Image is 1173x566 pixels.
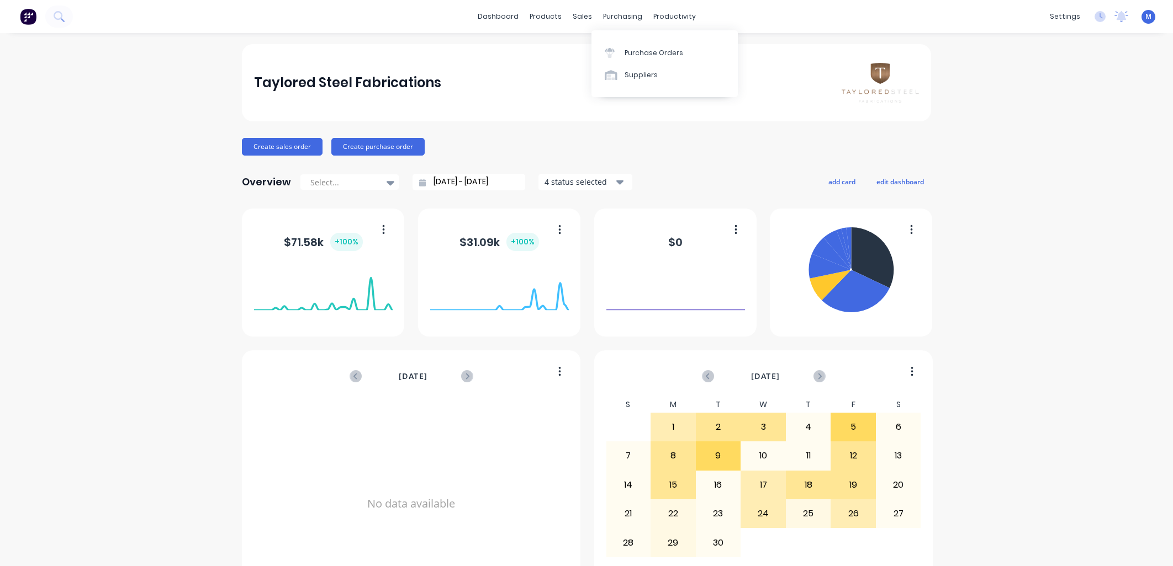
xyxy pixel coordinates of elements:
[696,528,741,556] div: 30
[591,64,738,86] a: Suppliers
[786,397,831,413] div: T
[831,500,875,527] div: 26
[472,8,524,25] a: dashboard
[567,8,598,25] div: sales
[741,471,785,499] div: 17
[651,500,695,527] div: 22
[20,8,36,25] img: Factory
[751,370,780,382] span: [DATE]
[459,233,539,251] div: $ 31.09k
[696,471,741,499] div: 16
[741,442,785,469] div: 10
[506,233,539,251] div: + 100 %
[876,471,921,499] div: 20
[741,413,785,441] div: 3
[696,413,741,441] div: 2
[606,471,651,499] div: 14
[786,471,831,499] div: 18
[668,234,683,250] div: $ 0
[330,233,363,251] div: + 100 %
[651,528,695,556] div: 29
[651,413,695,441] div: 1
[242,138,323,156] button: Create sales order
[545,176,614,188] div: 4 status selected
[831,413,875,441] div: 5
[741,500,785,527] div: 24
[651,471,695,499] div: 15
[598,8,648,25] div: purchasing
[648,8,701,25] div: productivity
[786,500,831,527] div: 25
[284,233,363,251] div: $ 71.58k
[869,174,931,189] button: edit dashboard
[831,442,875,469] div: 12
[831,471,875,499] div: 19
[786,413,831,441] div: 4
[786,442,831,469] div: 11
[1145,12,1151,22] span: M
[399,370,427,382] span: [DATE]
[831,397,876,413] div: F
[696,442,741,469] div: 9
[524,8,567,25] div: products
[876,413,921,441] div: 6
[821,174,863,189] button: add card
[1044,8,1086,25] div: settings
[696,500,741,527] div: 23
[591,41,738,63] a: Purchase Orders
[625,70,658,80] div: Suppliers
[538,174,632,190] button: 4 status selected
[606,500,651,527] div: 21
[331,138,425,156] button: Create purchase order
[842,63,919,102] img: Taylored Steel Fabrications
[625,48,683,58] div: Purchase Orders
[651,442,695,469] div: 8
[254,72,441,94] div: Taylored Steel Fabrications
[876,500,921,527] div: 27
[876,397,921,413] div: S
[741,397,786,413] div: W
[606,442,651,469] div: 7
[651,397,696,413] div: M
[696,397,741,413] div: T
[606,528,651,556] div: 28
[876,442,921,469] div: 13
[606,397,651,413] div: S
[242,171,291,193] div: Overview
